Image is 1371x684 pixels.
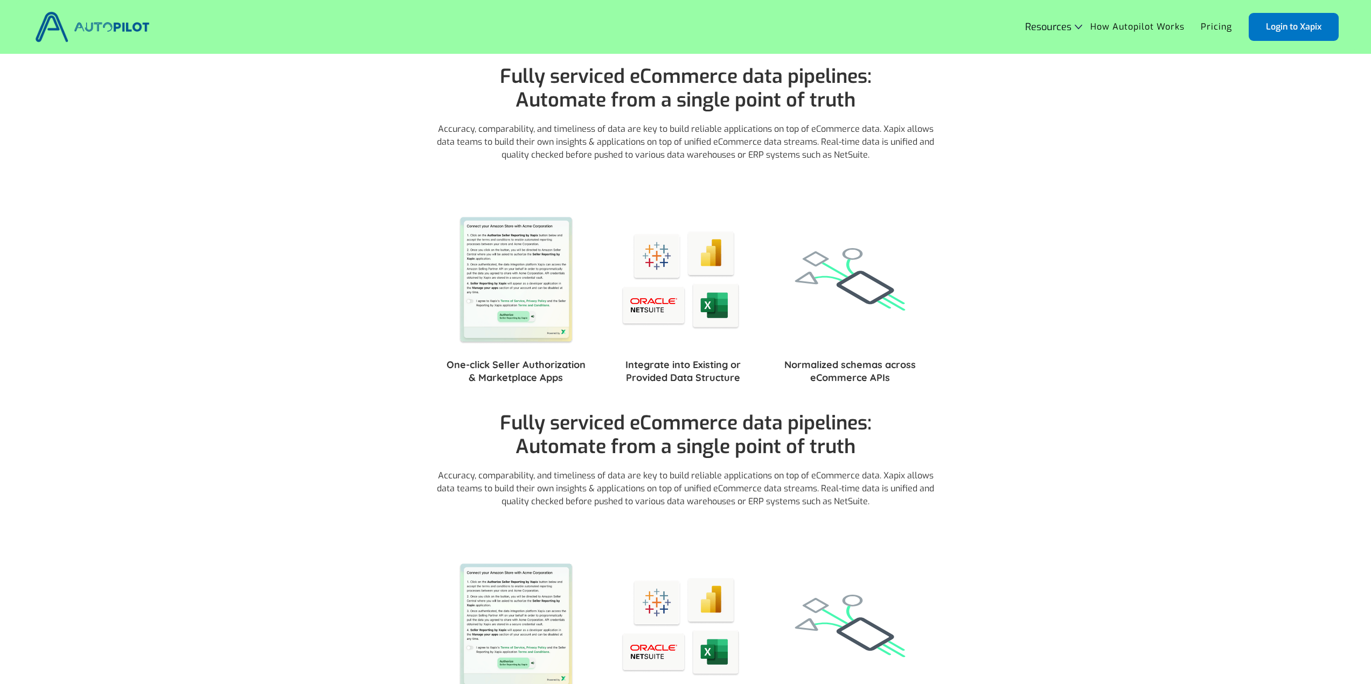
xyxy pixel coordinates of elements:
[1082,17,1193,37] a: How Autopilot Works
[500,64,872,89] span: Fully serviced eCommerce data pipelines: ‍
[1249,13,1339,41] a: Login to Xapix
[613,358,754,384] h4: Integrate into Existing or Provided Data Structure
[780,209,921,350] img: Easy to use
[1075,24,1082,29] img: Icon Rounded Chevron Dark - BRIX Templates
[433,469,939,508] p: Accuracy, comparability, and timeliness of data are key to build reliable applications on top of ...
[500,65,872,112] h1: Automate from a single point of truth
[1025,22,1082,32] div: Resources
[500,410,872,436] span: Fully serviced eCommerce data pipelines: ‍
[613,209,754,350] img: Easy to use
[1025,22,1071,32] div: Resources
[446,209,587,350] img: Easy to use
[780,358,921,384] h4: Normalized schemas across eCommerce APIs
[433,123,939,161] p: Accuracy, comparability, and timeliness of data are key to build reliable applications on top of ...
[500,411,872,459] h1: Automate from a single point of truth
[1193,17,1240,37] a: Pricing
[446,358,587,384] h4: One-click Seller Authorization & Marketplace Apps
